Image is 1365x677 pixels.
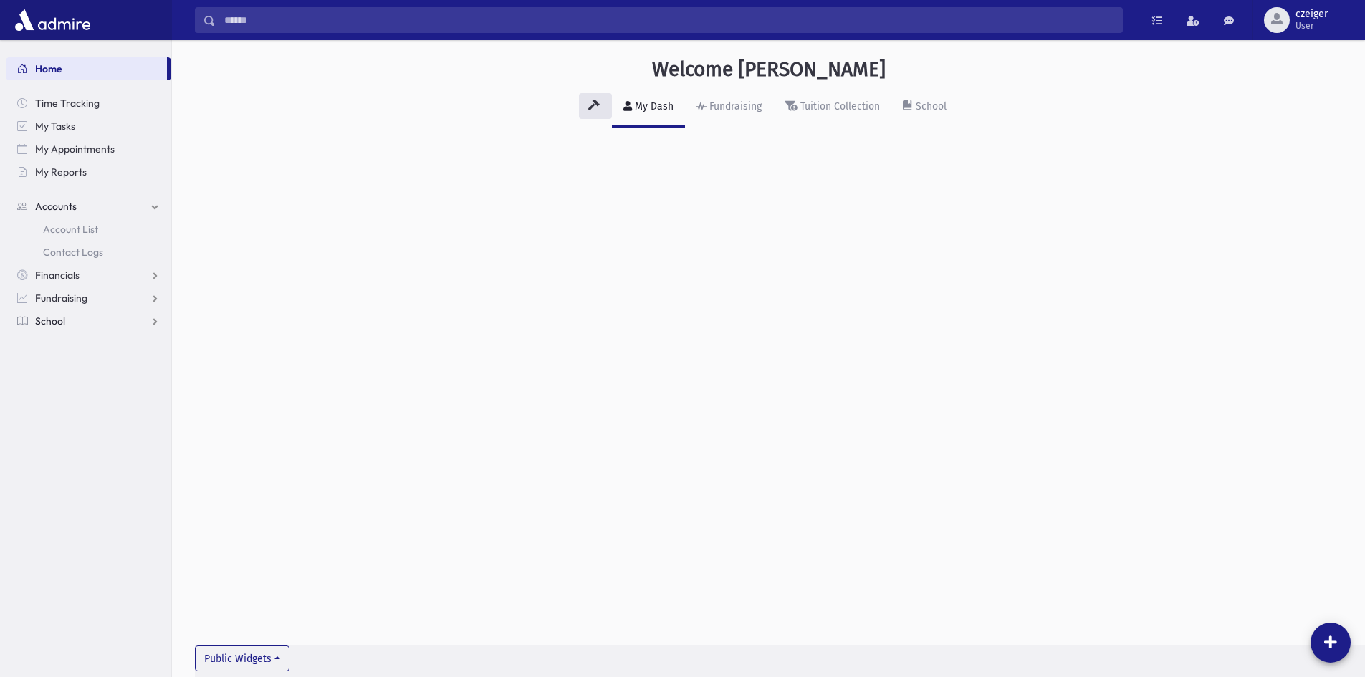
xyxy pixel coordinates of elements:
a: School [891,87,958,128]
button: Public Widgets [195,645,289,671]
span: Financials [35,269,80,282]
a: School [6,309,171,332]
a: Accounts [6,195,171,218]
a: Financials [6,264,171,287]
span: My Appointments [35,143,115,155]
span: Account List [43,223,98,236]
a: My Appointments [6,138,171,160]
span: czeiger [1295,9,1328,20]
a: Fundraising [685,87,773,128]
a: Tuition Collection [773,87,891,128]
span: Accounts [35,200,77,213]
a: My Dash [612,87,685,128]
span: My Tasks [35,120,75,133]
span: School [35,315,65,327]
a: Time Tracking [6,92,171,115]
a: My Tasks [6,115,171,138]
a: My Reports [6,160,171,183]
span: Fundraising [35,292,87,304]
a: Fundraising [6,287,171,309]
h3: Welcome [PERSON_NAME] [652,57,886,82]
a: Account List [6,218,171,241]
div: School [913,100,947,112]
div: Tuition Collection [798,100,880,112]
img: AdmirePro [11,6,94,34]
a: Home [6,57,167,80]
span: Contact Logs [43,246,103,259]
span: User [1295,20,1328,32]
a: Contact Logs [6,241,171,264]
div: My Dash [632,100,674,112]
input: Search [216,7,1122,33]
span: Time Tracking [35,97,100,110]
span: Home [35,62,62,75]
div: Fundraising [707,100,762,112]
span: My Reports [35,165,87,178]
